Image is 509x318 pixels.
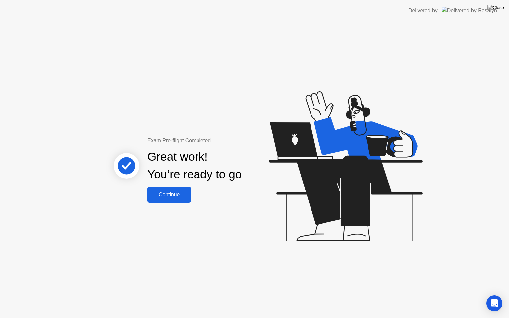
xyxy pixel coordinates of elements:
[486,295,502,311] div: Open Intercom Messenger
[408,7,438,15] div: Delivered by
[147,187,191,203] button: Continue
[442,7,497,14] img: Delivered by Rosalyn
[487,5,504,10] img: Close
[149,192,189,198] div: Continue
[147,137,284,145] div: Exam Pre-flight Completed
[147,148,242,183] div: Great work! You’re ready to go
